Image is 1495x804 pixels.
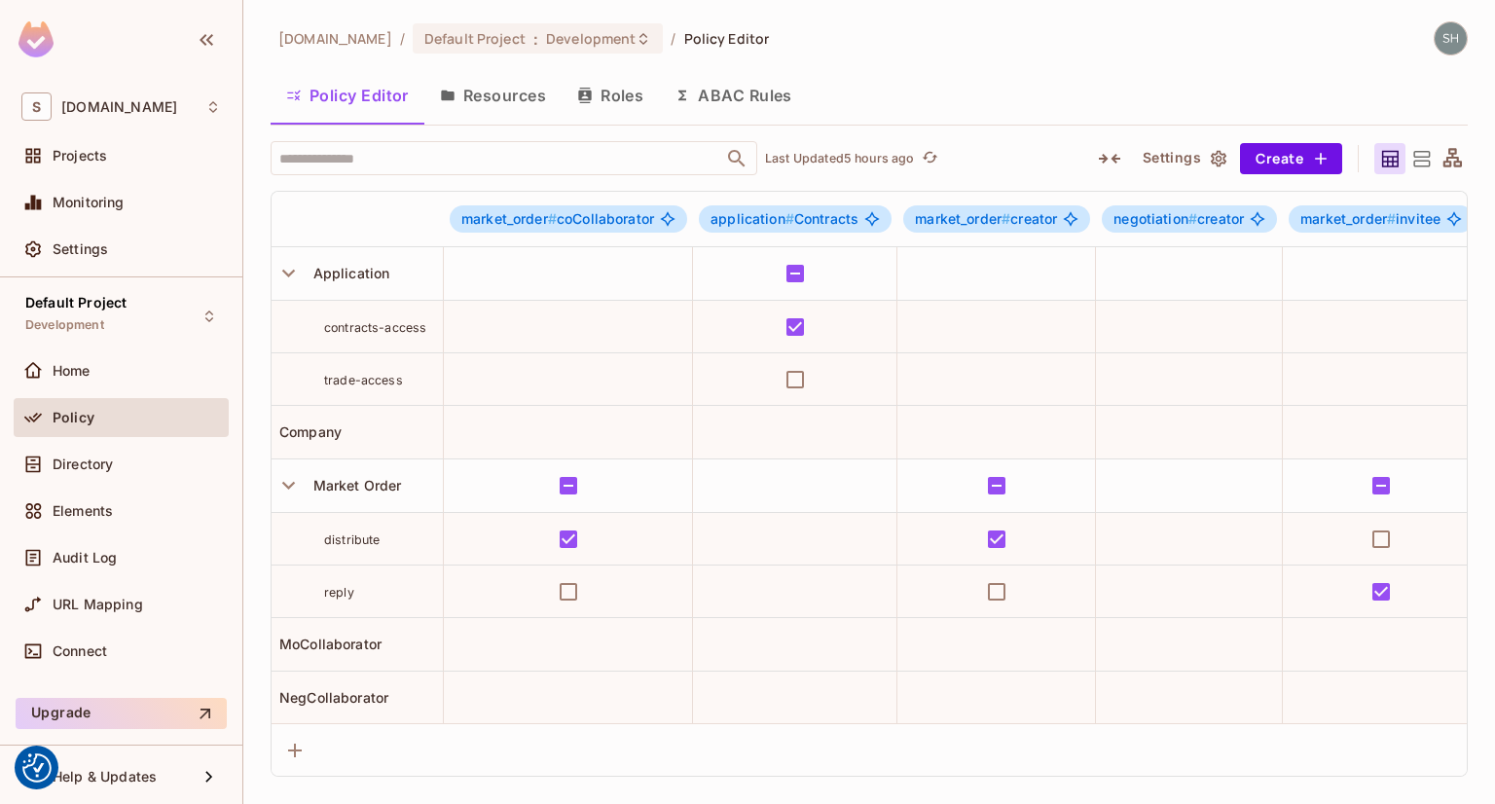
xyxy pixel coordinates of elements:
span: Workspace: sea.live [61,99,177,115]
span: Audit Log [53,550,117,566]
li: / [671,29,675,48]
span: market_order [461,210,557,227]
span: Default Project [25,295,127,311]
span: the active workspace [278,29,392,48]
span: URL Mapping [53,597,143,612]
span: market_order#coCollaborator [450,205,687,233]
span: Development [546,29,636,48]
button: Resources [424,71,562,120]
span: Home [53,363,91,379]
span: Help & Updates [53,769,157,785]
span: Company [272,423,342,440]
span: distribute [324,532,381,547]
span: Market Order [306,477,402,493]
span: market_order [1300,210,1396,227]
span: negotiation#creator [1102,205,1277,233]
span: # [548,210,557,227]
span: application#Contracts [699,205,892,233]
span: MoCollaborator [272,636,382,652]
span: market_order#invitee [1289,205,1474,233]
button: Roles [562,71,659,120]
button: Consent Preferences [22,753,52,783]
span: Application [306,265,390,281]
span: invitee [1300,211,1440,227]
button: refresh [918,147,941,170]
img: shyamalan.chemmery@testshipping.com [1435,22,1467,55]
span: creator [1113,211,1244,227]
img: SReyMgAAAABJRU5ErkJggg== [18,21,54,57]
span: : [532,31,539,47]
span: Monitoring [53,195,125,210]
span: reply [324,585,354,600]
button: Upgrade [16,698,227,729]
span: negotiation [1113,210,1197,227]
span: NegCollaborator [272,689,388,706]
span: market_order#creator [903,205,1090,233]
button: ABAC Rules [659,71,808,120]
button: Open [723,145,750,172]
span: Default Project [424,29,526,48]
span: Connect [53,643,107,659]
button: Create [1240,143,1342,174]
span: Contracts [711,211,858,227]
span: creator [915,211,1057,227]
p: Last Updated 5 hours ago [765,151,914,166]
button: Policy Editor [271,71,424,120]
span: Elements [53,503,113,519]
span: application [711,210,794,227]
span: S [21,92,52,121]
span: Settings [53,241,108,257]
span: contracts-access [324,320,426,335]
span: coCollaborator [461,211,654,227]
span: # [1387,210,1396,227]
span: trade-access [324,373,403,387]
span: Policy [53,410,94,425]
span: Development [25,317,104,333]
li: / [400,29,405,48]
img: Revisit consent button [22,753,52,783]
button: Settings [1135,143,1232,174]
span: # [1188,210,1197,227]
span: refresh [922,149,938,168]
span: market_order [915,210,1010,227]
span: Directory [53,457,113,472]
span: # [785,210,794,227]
span: Policy Editor [684,29,770,48]
span: Projects [53,148,107,164]
span: Click to refresh data [914,147,941,170]
span: # [1002,210,1010,227]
